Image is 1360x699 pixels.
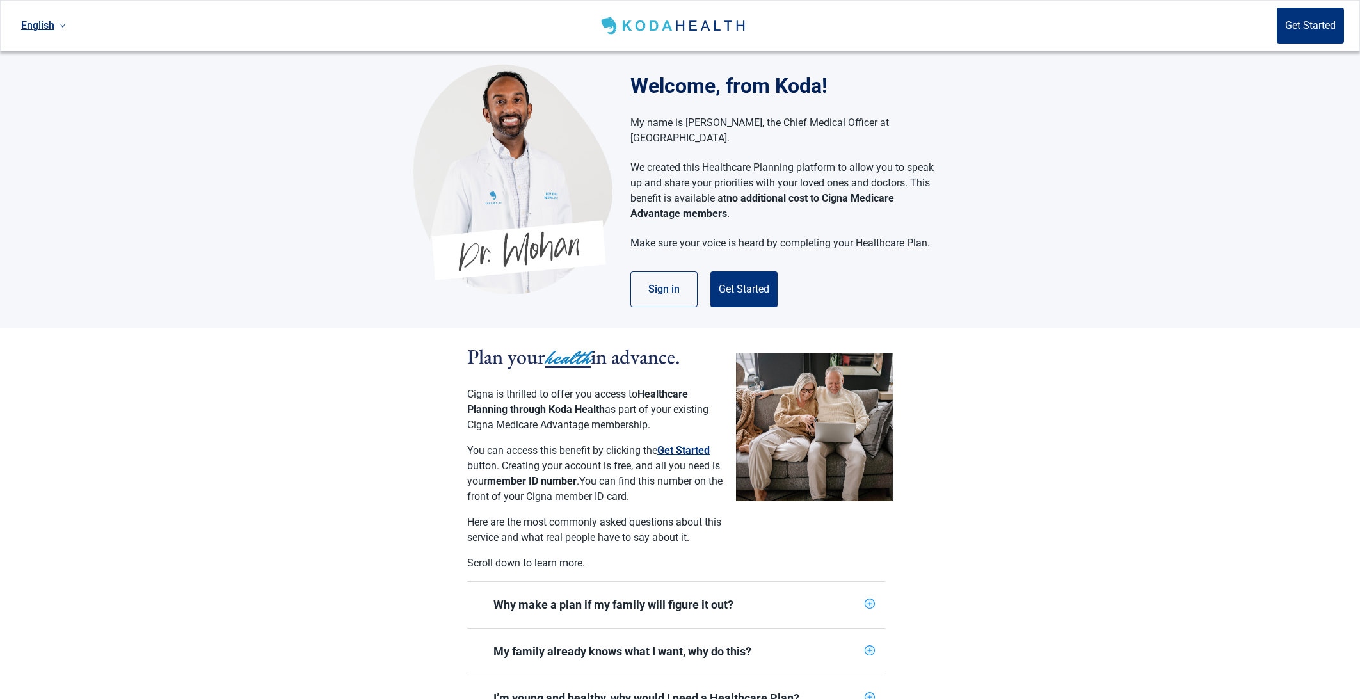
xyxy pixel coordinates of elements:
p: Scroll down to learn more. [467,556,723,571]
h1: Welcome, from Koda! [630,70,947,101]
p: Here are the most commonly asked questions about this service and what real people have to say ab... [467,515,723,545]
span: Cigna is thrilled to offer you access to [467,388,637,400]
button: Sign in [630,271,698,307]
span: down [60,22,66,29]
span: plus-circle [865,645,875,655]
p: My name is [PERSON_NAME], the Chief Medical Officer at [GEOGRAPHIC_DATA]. [630,115,934,146]
p: You can access this benefit by clicking the button. Creating your account is free, and all you ne... [467,443,723,504]
div: My family already knows what I want, why do this? [467,629,885,675]
div: My family already knows what I want, why do this? [493,644,860,659]
strong: member ID number [487,475,577,487]
img: Koda Health [413,64,612,294]
span: Plan your [467,343,545,370]
button: Get Started [710,271,778,307]
div: Why make a plan if my family will figure it out? [467,582,885,628]
strong: no additional cost to Cigna Medicare Advantage members [630,192,894,220]
button: Get Started [657,443,710,458]
a: Current language: English [16,15,71,36]
img: Couple planning their healthcare together [736,353,893,501]
span: health [545,344,591,372]
div: Why make a plan if my family will figure it out? [493,597,860,613]
span: plus-circle [865,599,875,609]
button: Get Started [1277,8,1344,44]
p: We created this Healthcare Planning platform to allow you to speak up and share your priorities w... [630,160,934,221]
img: Koda Health [598,15,750,36]
span: in advance. [591,343,680,370]
p: Make sure your voice is heard by completing your Healthcare Plan. [630,236,934,251]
